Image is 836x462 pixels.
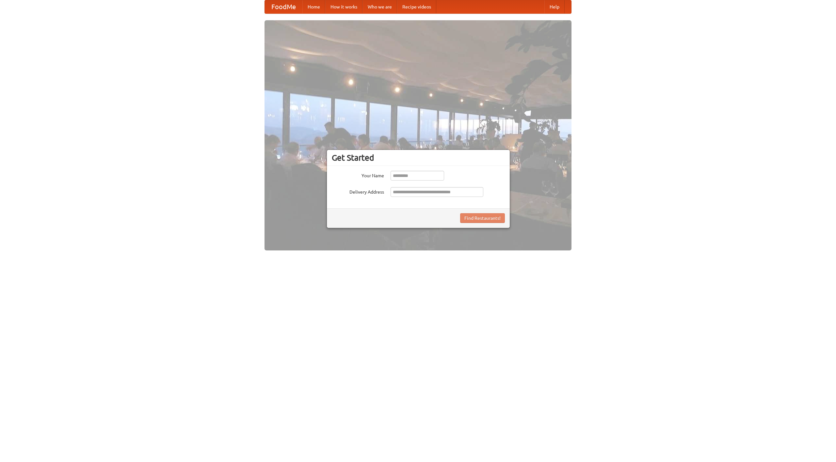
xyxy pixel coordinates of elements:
a: Home [302,0,325,13]
label: Your Name [332,171,384,179]
label: Delivery Address [332,187,384,195]
a: FoodMe [265,0,302,13]
h3: Get Started [332,153,505,163]
a: Recipe videos [397,0,436,13]
button: Find Restaurants! [460,213,505,223]
a: Help [544,0,565,13]
a: How it works [325,0,362,13]
a: Who we are [362,0,397,13]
